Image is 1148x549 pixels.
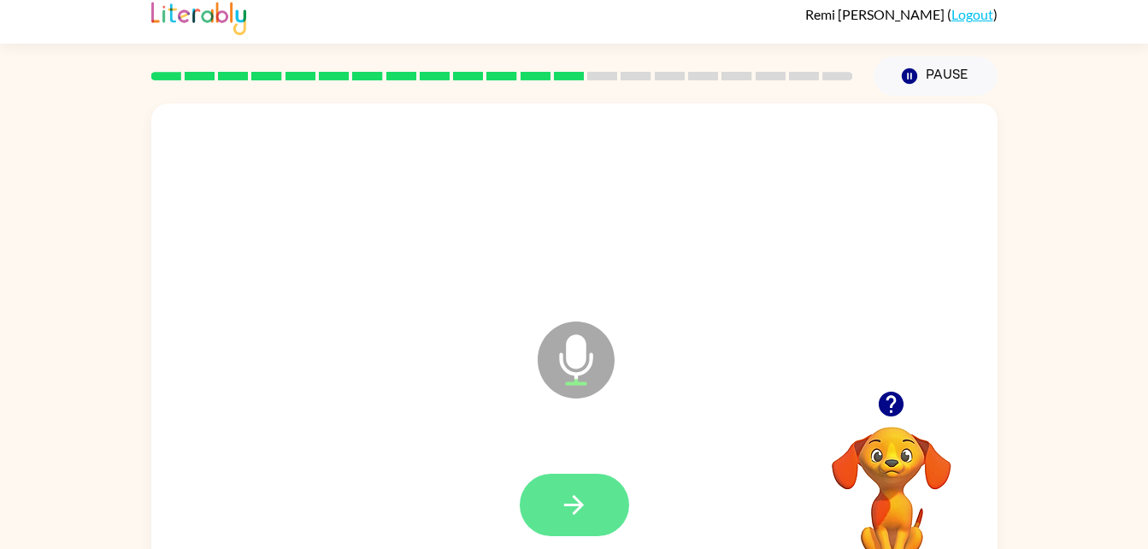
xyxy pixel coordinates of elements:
div: ( ) [805,6,998,22]
a: Logout [951,6,993,22]
span: Remi [PERSON_NAME] [805,6,947,22]
button: Pause [874,56,998,96]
